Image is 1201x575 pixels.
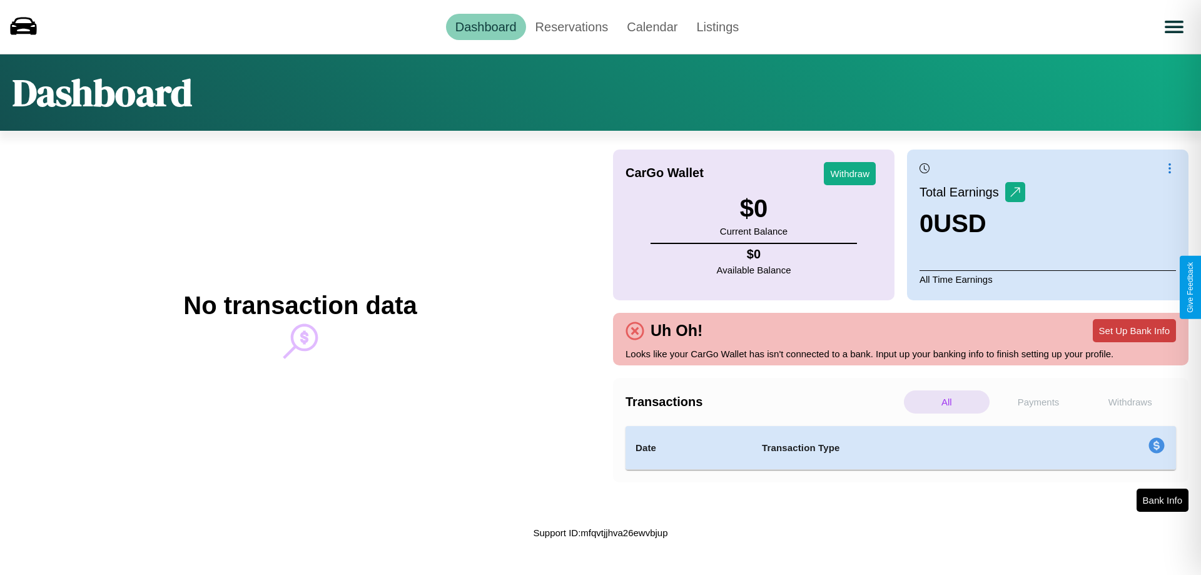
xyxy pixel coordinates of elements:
p: All [904,390,990,414]
p: All Time Earnings [920,270,1176,288]
p: Support ID: mfqvtjjhva26ewvbjup [533,524,667,541]
a: Dashboard [446,14,526,40]
h4: CarGo Wallet [626,166,704,180]
table: simple table [626,426,1176,470]
h1: Dashboard [13,67,192,118]
p: Payments [996,390,1082,414]
h4: Uh Oh! [644,322,709,340]
h3: $ 0 [720,195,788,223]
a: Listings [687,14,748,40]
p: Looks like your CarGo Wallet has isn't connected to a bank. Input up your banking info to finish ... [626,345,1176,362]
h4: Date [636,440,742,455]
a: Reservations [526,14,618,40]
button: Bank Info [1137,489,1188,512]
h4: Transactions [626,395,901,409]
p: Total Earnings [920,181,1005,203]
h2: No transaction data [183,292,417,320]
p: Withdraws [1087,390,1173,414]
h4: $ 0 [717,247,791,262]
button: Open menu [1157,9,1192,44]
div: Give Feedback [1186,262,1195,313]
button: Set Up Bank Info [1093,319,1176,342]
p: Current Balance [720,223,788,240]
a: Calendar [617,14,687,40]
p: Available Balance [717,262,791,278]
h4: Transaction Type [762,440,1046,455]
button: Withdraw [824,162,876,185]
h3: 0 USD [920,210,1025,238]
